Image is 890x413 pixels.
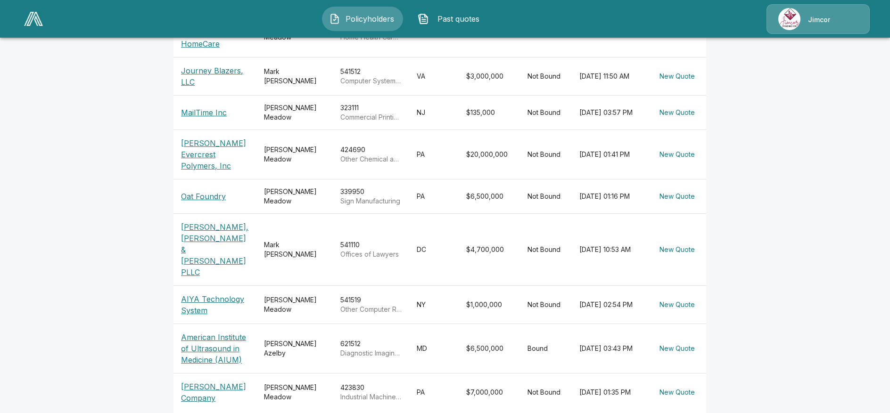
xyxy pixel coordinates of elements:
[520,373,572,411] td: Not Bound
[572,57,648,95] td: [DATE] 11:50 AM
[459,95,520,130] td: $135,000
[656,188,699,205] button: New Quote
[520,57,572,95] td: Not Bound
[329,13,340,24] img: Policyholders Icon
[340,67,402,86] div: 541512
[572,373,648,411] td: [DATE] 01:35 PM
[459,213,520,285] td: $4,700,000
[656,296,699,314] button: New Quote
[340,196,402,206] p: Sign Manufacturing
[264,187,325,206] div: [PERSON_NAME] Meadow
[340,250,402,259] p: Offices of Lawyers
[656,340,699,357] button: New Quote
[656,241,699,259] button: New Quote
[264,67,325,86] div: Mark [PERSON_NAME]
[181,221,249,278] p: [PERSON_NAME], [PERSON_NAME] & [PERSON_NAME] PLLC
[409,179,459,213] td: PA
[572,130,648,179] td: [DATE] 01:41 PM
[459,373,520,411] td: $7,000,000
[409,57,459,95] td: VA
[264,240,325,259] div: Mark [PERSON_NAME]
[409,213,459,285] td: DC
[459,324,520,373] td: $6,500,000
[264,339,325,358] div: [PERSON_NAME] Azelby
[340,145,402,164] div: 424690
[409,285,459,324] td: NY
[520,179,572,213] td: Not Bound
[418,13,429,24] img: Past quotes Icon
[459,179,520,213] td: $6,500,000
[340,103,402,122] div: 323111
[572,179,648,213] td: [DATE] 01:16 PM
[264,295,325,314] div: [PERSON_NAME] Meadow
[340,383,402,402] div: 423830
[340,240,402,259] div: 541110
[409,324,459,373] td: MD
[340,305,402,314] p: Other Computer Related Services
[181,138,249,171] p: [PERSON_NAME] Evercrest Polymers, Inc
[340,76,402,86] p: Computer Systems Design Services
[340,295,402,314] div: 541519
[409,95,459,130] td: NJ
[340,348,402,358] p: Diagnostic Imaging Centers
[340,339,402,358] div: 621512
[520,213,572,285] td: Not Bound
[411,7,492,31] button: Past quotes IconPast quotes
[520,95,572,130] td: Not Bound
[264,145,325,164] div: [PERSON_NAME] Meadow
[344,13,396,24] span: Policyholders
[656,68,699,85] button: New Quote
[322,7,403,31] button: Policyholders IconPolicyholders
[181,191,249,202] p: Oat Foundry
[572,95,648,130] td: [DATE] 03:57 PM
[520,285,572,324] td: Not Bound
[24,12,43,26] img: AA Logo
[459,130,520,179] td: $20,000,000
[459,57,520,95] td: $3,000,000
[264,383,325,402] div: [PERSON_NAME] Meadow
[520,130,572,179] td: Not Bound
[340,392,402,402] p: Industrial Machinery and Equipment Merchant Wholesalers
[459,285,520,324] td: $1,000,000
[520,324,572,373] td: Bound
[572,213,648,285] td: [DATE] 10:53 AM
[181,65,249,88] p: Journey Blazers, LLC
[181,293,249,316] p: AIYA Technology System
[340,187,402,206] div: 339950
[264,103,325,122] div: [PERSON_NAME] Meadow
[181,332,249,365] p: American Institute of Ultrasound in Medicine (AIUM)
[656,104,699,121] button: New Quote
[340,154,402,164] p: Other Chemical and Allied Products Merchant Wholesalers
[409,130,459,179] td: PA
[572,324,648,373] td: [DATE] 03:43 PM
[572,285,648,324] td: [DATE] 02:54 PM
[433,13,485,24] span: Past quotes
[181,107,249,118] p: MailTime Inc
[409,373,459,411] td: PA
[181,381,249,404] p: [PERSON_NAME] Company
[656,146,699,163] button: New Quote
[340,113,402,122] p: Commercial Printing (except Screen and Books)
[656,384,699,401] button: New Quote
